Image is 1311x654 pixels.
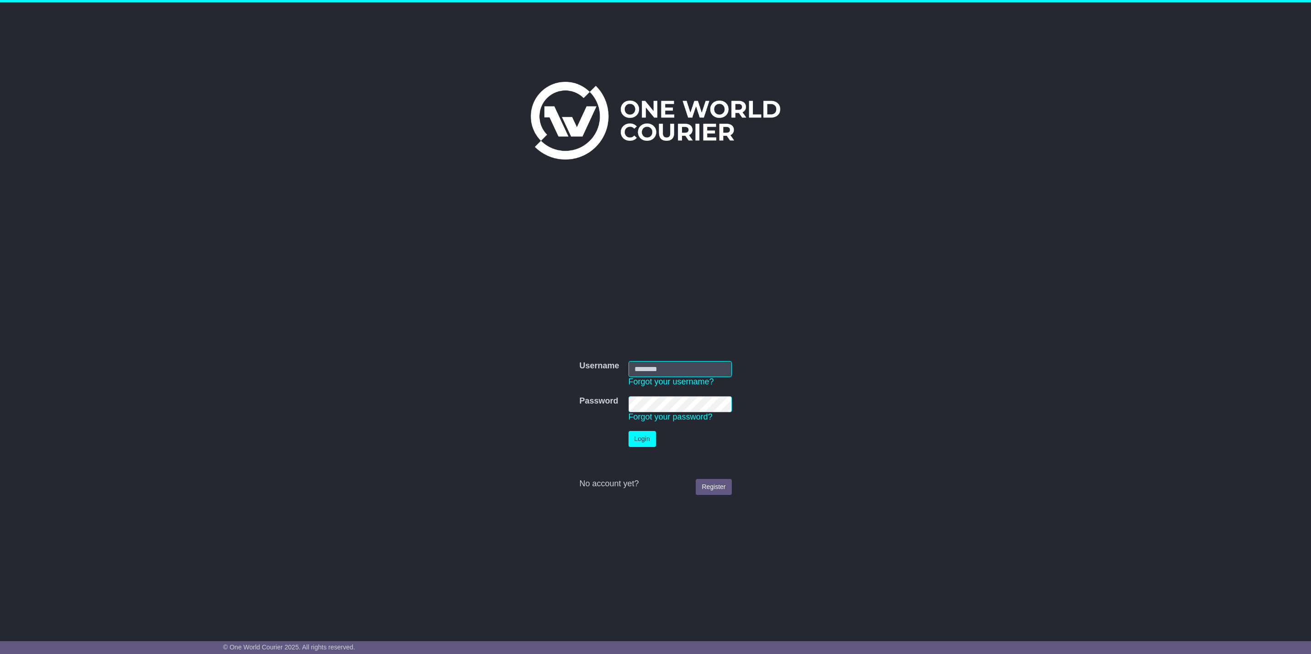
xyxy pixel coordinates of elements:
[696,479,731,495] a: Register
[579,479,731,489] div: No account yet?
[629,431,656,447] button: Login
[579,396,618,406] label: Password
[629,412,713,421] a: Forgot your password?
[579,361,619,371] label: Username
[531,82,780,160] img: One World
[629,377,714,386] a: Forgot your username?
[223,643,355,651] span: © One World Courier 2025. All rights reserved.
